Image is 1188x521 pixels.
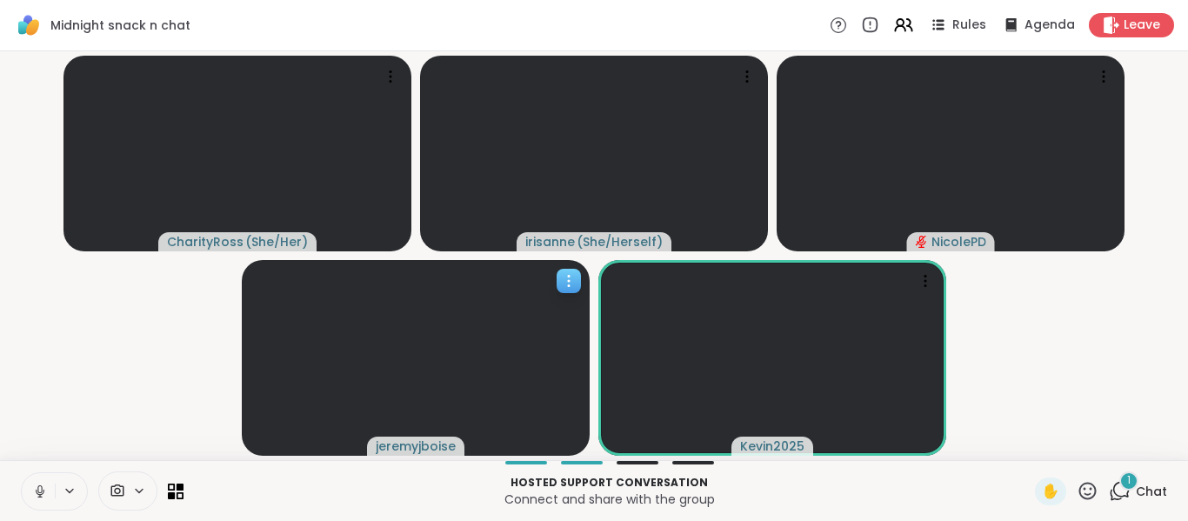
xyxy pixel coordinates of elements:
span: jeremyjboise [376,438,456,455]
img: ShareWell Logomark [14,10,43,40]
p: Hosted support conversation [194,475,1024,491]
span: CharityRoss [167,233,244,250]
span: 1 [1127,473,1131,488]
span: ( She/Herself ) [577,233,663,250]
span: ✋ [1042,481,1059,502]
span: Rules [952,17,986,34]
span: NicolePD [931,233,986,250]
span: audio-muted [916,236,928,248]
span: Midnight snack n chat [50,17,190,34]
span: Chat [1136,483,1167,500]
span: irisanne [525,233,575,250]
span: Agenda [1024,17,1075,34]
p: Connect and share with the group [194,491,1024,508]
span: Kevin2025 [740,438,804,455]
span: ( She/Her ) [245,233,308,250]
span: Leave [1124,17,1160,34]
